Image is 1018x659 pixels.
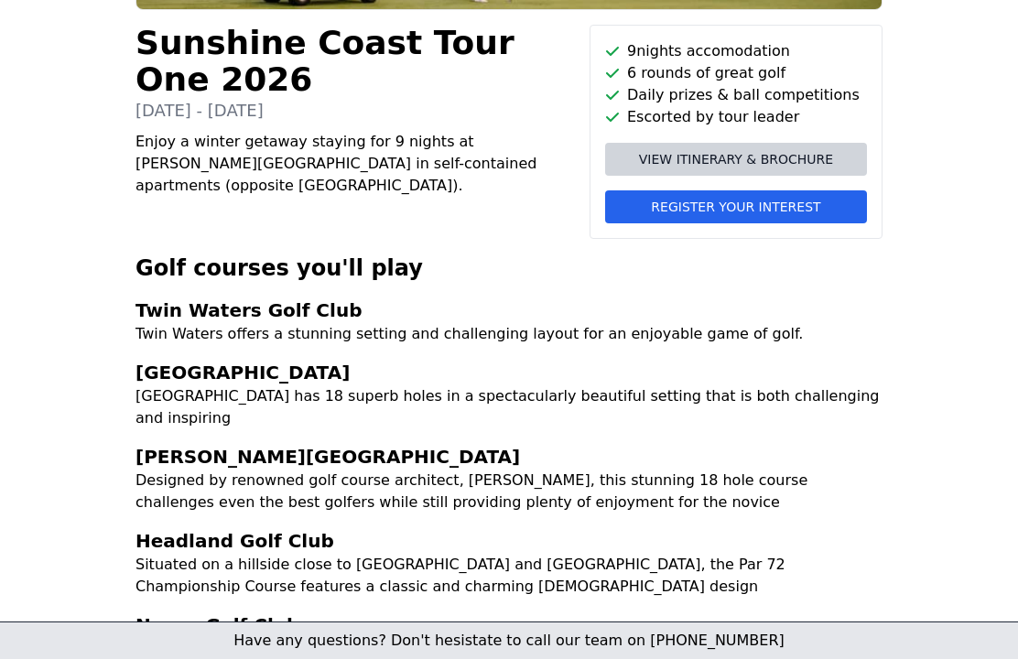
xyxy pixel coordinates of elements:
[135,323,883,345] p: Twin Waters offers a stunning setting and challenging layout for an enjoyable game of golf.
[605,62,867,84] li: 6 rounds of great golf
[135,98,575,124] p: [DATE] - [DATE]
[135,612,883,638] h3: Noosa Golf Club
[605,190,867,223] button: Register your interest
[651,198,820,216] span: Register your interest
[605,143,867,176] a: View itinerary & brochure
[135,131,575,197] p: Enjoy a winter getaway staying for 9 nights at [PERSON_NAME][GEOGRAPHIC_DATA] in self-contained a...
[135,25,575,98] h1: Sunshine Coast Tour One 2026
[639,150,833,168] span: View itinerary & brochure
[135,360,883,385] h3: [GEOGRAPHIC_DATA]
[135,470,883,513] p: Designed by renowned golf course architect, [PERSON_NAME], this stunning 18 hole course challenge...
[605,84,867,106] li: Daily prizes & ball competitions
[135,385,883,429] p: [GEOGRAPHIC_DATA] has 18 superb holes in a spectacularly beautiful setting that is both challengi...
[135,528,883,554] h3: Headland Golf Club
[605,40,867,62] li: 9 nights accomodation
[135,254,883,283] h2: Golf courses you'll play
[135,444,883,470] h3: [PERSON_NAME][GEOGRAPHIC_DATA]
[135,297,883,323] h3: Twin Waters Golf Club
[135,554,883,598] p: Situated on a hillside close to [GEOGRAPHIC_DATA] and [GEOGRAPHIC_DATA], the Par 72 Championship ...
[605,106,867,128] li: Escorted by tour leader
